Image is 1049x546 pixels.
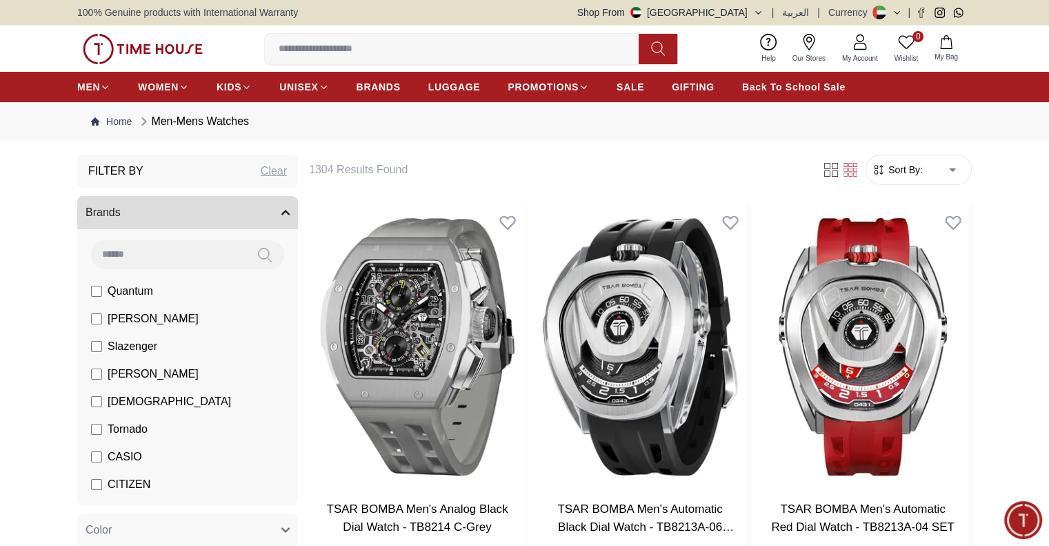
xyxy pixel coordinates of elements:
span: Quantum [108,283,153,300]
span: | [817,6,820,19]
input: Tornado [91,424,102,435]
a: LUGGAGE [428,75,481,99]
span: KIDS [217,80,241,94]
div: Currency [828,6,873,19]
button: Sort By: [872,163,923,177]
span: | [908,6,910,19]
span: MEN [77,80,100,94]
span: [PERSON_NAME] [108,311,199,327]
input: CITIZEN [91,479,102,490]
a: Our Stores [784,31,834,66]
span: Our Stores [787,53,831,64]
a: Help [753,31,784,66]
span: 11:30 AM [183,281,219,290]
img: TSAR BOMBA Men's Automatic Red Dial Watch - TB8213A-04 SET [755,204,971,489]
span: GUESS [108,504,146,520]
span: Slazenger [108,338,157,355]
input: Quantum [91,286,102,297]
img: United Arab Emirates [630,7,641,18]
span: UNISEX [279,80,318,94]
img: TSAR BOMBA Men's Analog Black Dial Watch - TB8214 C-Grey [309,204,526,489]
span: GIFTING [672,80,715,94]
span: Help [756,53,781,64]
a: Whatsapp [953,8,963,18]
div: Chat Widget [1004,501,1042,539]
div: Clear [261,163,287,179]
textarea: We are here to help you [3,310,272,379]
h3: Filter By [88,163,143,179]
input: [PERSON_NAME] [91,313,102,324]
a: SALE [617,75,644,99]
span: LUGGAGE [428,80,481,94]
a: WOMEN [138,75,189,99]
a: Back To School Sale [742,75,846,99]
button: Brands [77,196,298,229]
a: MEN [77,75,110,99]
span: Color [86,522,112,538]
span: 100% Genuine products with International Warranty [77,6,298,19]
span: Wishlist [889,53,923,64]
span: [DEMOGRAPHIC_DATA] [108,393,231,410]
span: CITIZEN [108,476,150,493]
span: Sort By: [886,163,923,177]
span: WOMEN [138,80,179,94]
a: Facebook [916,8,926,18]
div: Time House Support [14,195,272,209]
img: Profile picture of Time House Support [43,12,66,36]
div: Men-Mens Watches [137,113,249,130]
h6: 1304 Results Found [309,162,805,178]
span: SALE [617,80,644,94]
img: TSAR BOMBA Men's Automatic Black Dial Watch - TB8213A-06 SET [532,204,748,489]
span: PROMOTIONS [508,80,579,94]
a: Instagram [935,8,945,18]
em: Back [10,10,38,38]
span: Tornado [108,421,148,438]
img: ... [83,34,203,64]
div: Time House Support [73,18,230,31]
a: BRANDS [357,75,401,99]
button: My Bag [926,32,966,65]
nav: Breadcrumb [77,102,972,141]
span: CASIO [108,449,142,465]
a: KIDS [217,75,252,99]
input: [DEMOGRAPHIC_DATA] [91,396,102,407]
em: Blush [79,221,92,235]
a: GIFTING [672,75,715,99]
span: 0 [912,31,923,42]
a: UNISEX [279,75,328,99]
span: [PERSON_NAME] [108,366,199,382]
a: PROMOTIONS [508,75,589,99]
span: BRANDS [357,80,401,94]
span: Hey there! Need help finding the perfect watch? I'm here if you have any questions or need a quic... [23,223,207,286]
span: Brands [86,204,121,221]
button: Shop From[GEOGRAPHIC_DATA] [577,6,763,19]
button: العربية [782,6,809,19]
a: Home [91,115,132,128]
a: 0Wishlist [886,31,926,66]
span: My Account [837,53,883,64]
span: My Bag [929,52,963,62]
span: | [772,6,775,19]
input: [PERSON_NAME] [91,369,102,380]
input: Slazenger [91,341,102,352]
a: TSAR BOMBA Men's Automatic Red Dial Watch - TB8213A-04 SET [771,503,955,534]
a: TSAR BOMBA Men's Analog Black Dial Watch - TB8214 C-Grey [326,503,508,534]
input: CASIO [91,451,102,462]
span: Back To School Sale [742,80,846,94]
